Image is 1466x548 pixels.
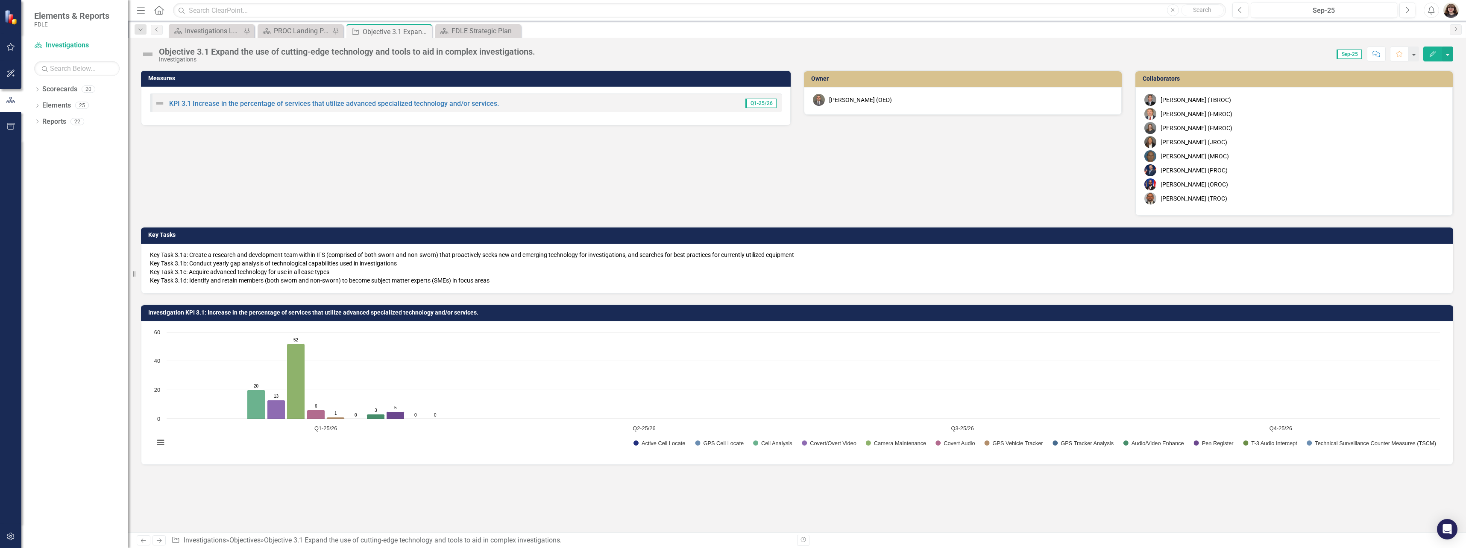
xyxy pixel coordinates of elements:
text: 20 [154,387,160,393]
img: Not Defined [155,98,165,108]
img: Chris Williams [1144,164,1156,176]
div: Investigations Landing Page [185,26,241,36]
h3: Investigation KPI 3.1: Increase in the percentage of services that utilize advanced specialized t... [148,309,1449,316]
path: Q1-25/26, 20. Cell Analysis. [247,390,265,419]
div: Objective 3.1 Expand the use of cutting-edge technology and tools to aid in complex investigations. [363,26,430,37]
path: Q1-25/26, 6. Covert Audio. [307,410,325,419]
span: Sep-25 [1337,50,1362,59]
h3: Owner [811,76,1117,82]
path: Q1-25/26, 13. Covert/Overt Video. [267,400,285,419]
a: FDLE Strategic Plan [437,26,519,36]
text: 0 [157,416,160,422]
text: 3 [375,408,377,413]
input: Search Below... [34,61,120,76]
button: Show Audio/Video Enhance [1123,440,1184,446]
img: Tracy Maurer [1144,122,1156,134]
svg: Interactive chart [150,328,1444,456]
div: Investigations [159,56,535,63]
path: Q1-25/26, 1. GPS Vehicle Tracker. [327,417,345,419]
a: Reports [42,117,66,127]
span: Search [1193,6,1211,13]
text: 5 [394,405,397,410]
a: Investigations Landing Page [171,26,241,36]
button: Show Camera Maintenance [866,440,926,446]
button: Show GPS Cell Locate [695,440,744,446]
a: Objectives [229,536,261,544]
text: 52 [293,338,299,342]
small: FDLE [34,21,109,28]
div: PROC Landing Page [274,26,330,36]
img: Not Defined [141,47,155,61]
div: [PERSON_NAME] (TBROC) [1161,96,1231,104]
img: Keith Wilmer [1144,192,1156,204]
button: View chart menu, Chart [155,437,167,449]
a: Elements [42,101,71,111]
div: Chart. Highcharts interactive chart. [150,328,1444,456]
h3: Measures [148,75,786,82]
text: Q3-25/26 [951,425,973,431]
h3: Collaborators [1143,76,1449,82]
button: Show Active Cell Locate [633,440,685,446]
div: Objective 3.1 Expand the use of cutting-edge technology and tools to aid in complex investigations. [264,536,562,544]
a: KPI 3.1 Increase in the percentage of services that utilize advanced specialized technology and/o... [169,99,499,108]
text: 6 [315,404,317,408]
text: 20 [254,384,259,388]
text: 0 [434,413,437,417]
div: [PERSON_NAME] (FMROC) [1161,110,1232,118]
img: Eli Lawson [1144,108,1156,120]
button: Show GPS Vehicle Tracker [985,440,1044,446]
button: Show GPS Tracker Analysis [1053,440,1114,446]
div: 22 [70,118,84,125]
img: Mark Brutnell [1144,94,1156,106]
a: PROC Landing Page [260,26,330,36]
div: [PERSON_NAME] (MROC) [1161,152,1229,160]
div: 20 [82,86,95,93]
div: [PERSON_NAME] (PROC) [1161,166,1228,175]
div: FDLE Strategic Plan [452,26,519,36]
a: Investigations [34,41,120,50]
path: Q1-25/26, 52. Camera Maintenance. [287,344,305,419]
text: 0 [414,413,417,417]
text: 60 [154,329,160,335]
p: Key Task 3.1a: Create a research and development team within IFS (comprised of both sworn and non... [150,251,1444,285]
button: Sep-25 [1251,3,1397,18]
img: Keesha Nauss [1144,136,1156,148]
div: [PERSON_NAME] (FMROC) [1161,124,1232,132]
button: Show Covert Audio [935,440,975,446]
text: 13 [274,394,279,399]
text: 40 [154,358,160,364]
path: Q1-25/26, 5. Pen Register. [387,412,405,419]
div: Sep-25 [1254,6,1394,16]
path: Q1-25/26, 3. Audio/Video Enhance. [367,414,385,419]
g: Camera Maintenance, bar series 5 of 12 with 4 bars. [287,332,1281,419]
text: Q4-25/26 [1270,425,1292,431]
button: Show Covert/Overt Video [802,440,856,446]
div: [PERSON_NAME] (TROC) [1161,194,1227,203]
img: Lola Brannen [1443,3,1459,18]
div: [PERSON_NAME] (JROC) [1161,138,1227,146]
button: Search [1181,4,1224,16]
img: ClearPoint Strategy [4,9,19,24]
text: Q2-25/26 [633,425,655,431]
h3: Key Tasks [148,232,1449,238]
button: Show Pen Register [1194,440,1234,446]
div: [PERSON_NAME] (OROC) [1161,180,1228,189]
div: » » [171,536,791,545]
text: 0 [355,413,357,417]
button: Show Technical Surveillance Counter Measures (TSCM) [1307,440,1437,446]
span: Elements & Reports [34,11,109,21]
button: Show Cell Analysis [753,440,792,446]
img: John Vecchio [1144,150,1156,162]
img: Felipe Williams [1144,178,1156,190]
div: 25 [75,102,89,109]
div: Open Intercom Messenger [1437,519,1457,539]
a: Scorecards [42,85,77,94]
input: Search ClearPoint... [173,3,1226,18]
div: [PERSON_NAME] (OED) [829,96,892,104]
img: Mike Williams [813,94,825,106]
button: Show T-3 Audio Intercept [1243,440,1297,446]
text: Q1-25/26 [314,425,337,431]
a: Investigations [184,536,226,544]
div: Objective 3.1 Expand the use of cutting-edge technology and tools to aid in complex investigations. [159,47,535,56]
